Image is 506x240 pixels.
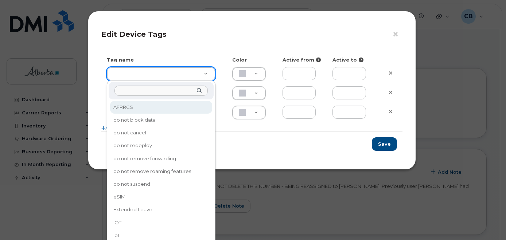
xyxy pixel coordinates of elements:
div: do not redeploy [111,140,211,152]
div: AFRRCS [111,102,211,113]
div: do not cancel [111,127,211,138]
div: eSIM [111,191,211,202]
div: iOT [111,217,211,228]
div: Extended Leave [111,204,211,216]
div: do not remove forwarding [111,153,211,164]
div: do not block data [111,114,211,126]
div: do not suspend [111,178,211,190]
div: do not remove roaming features [111,166,211,177]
